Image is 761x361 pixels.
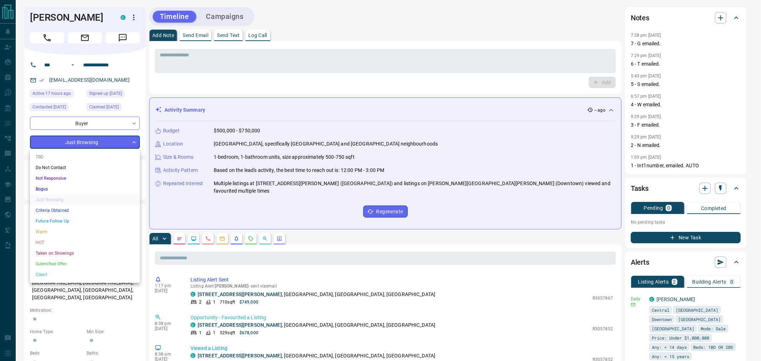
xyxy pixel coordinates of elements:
[30,237,140,248] li: HOT
[30,216,140,227] li: Future Follow Up
[30,152,140,162] li: TBD
[30,173,140,184] li: Not Responsive
[30,162,140,173] li: Do Not Contact
[30,259,140,269] li: Submitted Offer
[30,248,140,259] li: Taken on Showings
[30,205,140,216] li: Criteria Obtained
[30,227,140,237] li: Warm
[30,269,140,280] li: Client
[30,184,140,194] li: Bogus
